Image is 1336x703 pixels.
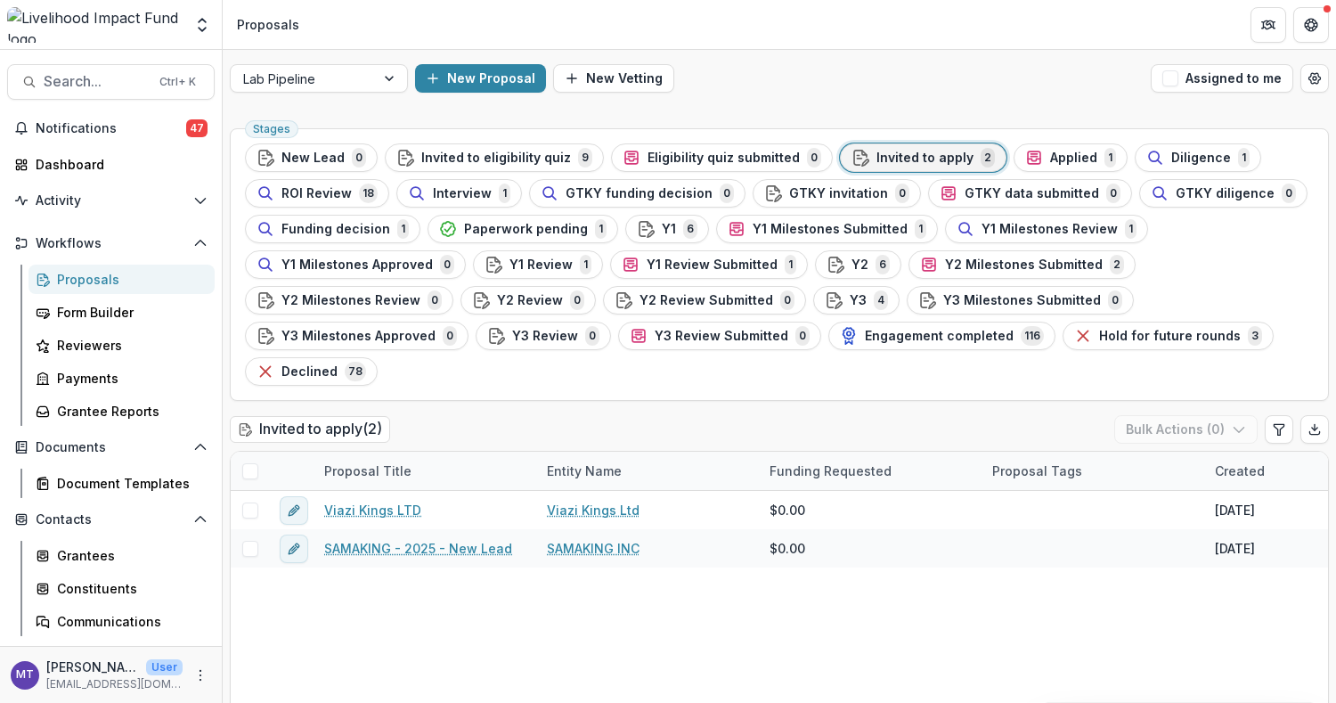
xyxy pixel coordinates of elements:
div: [DATE] [1215,539,1255,558]
p: [PERSON_NAME] [46,658,139,676]
span: 0 [1106,184,1120,203]
div: Entity Name [536,462,632,480]
div: Funding Requested [759,452,982,490]
span: Invited to eligibility quiz [421,151,571,166]
button: Edit table settings [1265,415,1293,444]
span: Interview [433,186,492,201]
button: ROI Review18 [245,179,389,208]
span: 3 [1248,326,1262,346]
a: Constituents [29,574,215,603]
button: Bulk Actions (0) [1114,415,1258,444]
button: Y1 Milestones Submitted1 [716,215,938,243]
span: 6 [683,219,697,239]
button: Y3 Review Submitted0 [618,322,821,350]
button: Open entity switcher [190,7,215,43]
button: Y3 Milestones Submitted0 [907,286,1134,315]
span: Hold for future rounds [1099,329,1241,344]
span: New Lead [281,151,345,166]
button: Y26 [815,250,901,279]
a: Form Builder [29,298,215,327]
span: Y2 Milestones Review [281,293,420,308]
div: Proposal Title [314,462,422,480]
span: Funding decision [281,222,390,237]
span: 78 [345,362,366,381]
span: 0 [780,290,794,310]
span: 1 [580,255,591,274]
nav: breadcrumb [230,12,306,37]
span: 0 [352,148,366,168]
span: Documents [36,440,186,455]
span: Stages [253,123,290,135]
span: Y1 Review [509,257,573,273]
a: Payments [29,364,215,393]
div: Proposal Tags [982,462,1093,480]
button: Y2 Milestones Submitted2 [908,250,1136,279]
button: Diligence1 [1135,143,1261,172]
div: Proposal Title [314,452,536,490]
div: Proposal Tags [982,452,1204,490]
span: Applied [1050,151,1097,166]
span: Engagement completed [865,329,1014,344]
button: Get Help [1293,7,1329,43]
img: Livelihood Impact Fund logo [7,7,183,43]
div: Created [1204,462,1275,480]
span: 2 [1110,255,1124,274]
button: New Vetting [553,64,674,93]
span: 1 [397,219,409,239]
button: Eligibility quiz submitted0 [611,143,833,172]
span: 6 [876,255,890,274]
button: edit [280,496,308,525]
span: ROI Review [281,186,352,201]
span: 1 [915,219,926,239]
a: Proposals [29,265,215,294]
a: Viazi Kings Ltd [547,501,639,519]
span: Y3 Milestones Submitted [943,293,1101,308]
span: Workflows [36,236,186,251]
div: Proposals [57,270,200,289]
span: 1 [499,184,510,203]
span: Invited to apply [876,151,973,166]
span: 0 [440,255,454,274]
span: 4 [874,290,888,310]
button: Funding decision1 [245,215,420,243]
a: Viazi Kings LTD [324,501,421,519]
span: 0 [443,326,457,346]
span: Y2 Review Submitted [639,293,773,308]
span: Y3 Review [512,329,578,344]
span: 0 [1108,290,1122,310]
span: Y1 Milestones Approved [281,257,433,273]
span: Y1 Review Submitted [647,257,778,273]
h2: Invited to apply ( 2 ) [230,416,390,442]
span: Y3 Milestones Approved [281,329,436,344]
span: Activity [36,193,186,208]
span: 0 [795,326,810,346]
button: Open Data & Reporting [7,643,215,672]
span: GTKY diligence [1176,186,1275,201]
button: Y2 Milestones Review0 [245,286,453,315]
span: Paperwork pending [464,222,588,237]
button: Y3 Milestones Approved0 [245,322,468,350]
button: Y2 Review0 [460,286,596,315]
button: Export table data [1300,415,1329,444]
span: $0.00 [770,501,805,519]
span: 0 [720,184,734,203]
a: Communications [29,607,215,636]
span: 0 [895,184,909,203]
a: Grantees [29,541,215,570]
div: Muthoni Thuo [16,669,34,681]
div: Proposals [237,15,299,34]
div: Constituents [57,579,200,598]
button: Interview1 [396,179,522,208]
button: Y1 Review1 [473,250,603,279]
span: Search... [44,73,149,90]
button: Declined78 [245,357,378,386]
div: Ctrl + K [156,72,200,92]
span: 0 [570,290,584,310]
span: Diligence [1171,151,1231,166]
div: Document Templates [57,474,200,493]
span: Y1 Milestones Review [982,222,1118,237]
span: 1 [1238,148,1250,168]
div: Form Builder [57,303,200,322]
